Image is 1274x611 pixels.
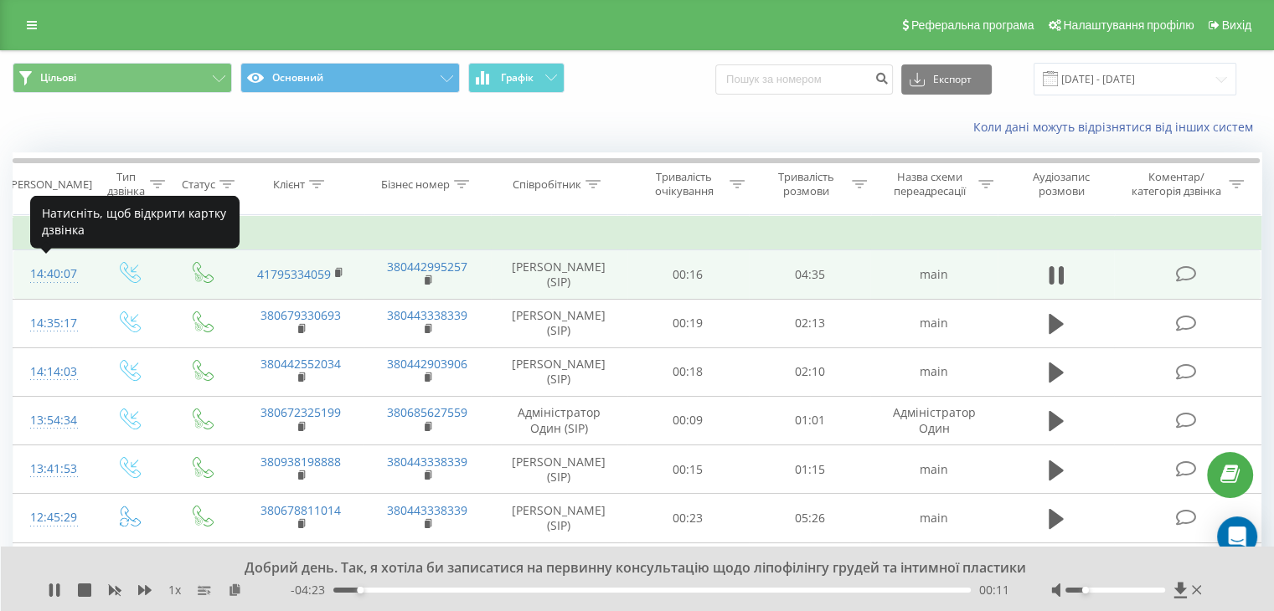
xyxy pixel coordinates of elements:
div: [PERSON_NAME] [8,177,92,192]
div: Бізнес номер [381,177,450,192]
a: 380443338339 [387,454,467,470]
td: 01:05 [749,542,870,591]
div: 13:54:34 [30,404,75,437]
div: 14:14:03 [30,356,75,388]
span: Реферальна програма [911,18,1034,32]
div: Коментар/категорія дзвінка [1127,170,1225,198]
a: 380443338339 [387,307,467,323]
div: Accessibility label [357,587,364,593]
button: Цільові [13,63,232,93]
td: 02:13 [749,299,870,347]
td: main [870,445,997,494]
span: Графік [501,72,534,84]
td: 00:16 [627,250,749,299]
a: Коли дані можуть відрізнятися вiд інших систем [973,119,1261,135]
button: Графік [468,63,565,93]
div: 13:41:53 [30,453,75,485]
div: Добрий день. Так, я хотіла би записатися на первинну консультацію щодо ліпофілінгу грудей та інти... [163,559,1090,578]
td: [PERSON_NAME] (SIP) [491,347,627,396]
td: main [870,542,997,591]
td: 00:09 [627,396,749,444]
td: 00:18 [627,347,749,396]
a: 380672325199 [260,404,341,420]
div: Accessibility label [1081,587,1088,593]
td: Четвер, 7 Серпня 2025 [13,217,1261,250]
td: 00:19 [627,299,749,347]
a: 380442552034 [260,356,341,372]
div: Тип дзвінка [106,170,145,198]
button: Експорт [901,64,992,95]
div: Тривалість очікування [642,170,726,198]
td: main [870,250,997,299]
td: main [870,347,997,396]
span: Вихід [1222,18,1251,32]
a: 41795334059 [257,266,331,282]
div: 14:40:07 [30,258,75,290]
a: 380442903906 [387,356,467,372]
div: Співробітник [513,177,581,192]
button: Основний [240,63,460,93]
td: [PERSON_NAME] (SIP) [491,542,627,591]
td: [PERSON_NAME] (SIP) [491,250,627,299]
span: Цільові [40,71,76,85]
a: 380679330693 [260,307,341,323]
td: Адміністратор Один [870,396,997,444]
span: 00:11 [979,582,1009,598]
div: 12:45:29 [30,501,75,534]
span: 1 x [168,582,181,598]
a: 380938198888 [260,454,341,470]
td: 01:01 [749,396,870,444]
a: 380685627559 [387,404,467,420]
div: 14:35:17 [30,307,75,340]
td: 00:15 [627,445,749,494]
a: 380678811014 [260,502,341,518]
div: Тривалість розмови [764,170,848,198]
td: main [870,494,997,542]
a: 380442995257 [387,259,467,275]
div: Open Intercom Messenger [1217,516,1257,557]
span: Налаштування профілю [1063,18,1194,32]
div: Аудіозапис розмови [1013,170,1111,198]
td: 00:24 [627,542,749,591]
td: [PERSON_NAME] (SIP) [491,299,627,347]
td: 01:15 [749,445,870,494]
td: Адміністратор Один (SIP) [491,396,627,444]
span: - 04:23 [291,582,333,598]
div: Статус [182,177,215,192]
td: 00:23 [627,494,749,542]
a: 380443338339 [387,502,467,518]
td: [PERSON_NAME] (SIP) [491,494,627,542]
td: 02:10 [749,347,870,396]
div: Клієнт [273,177,305,192]
div: Натисніть, щоб відкрити картку дзвінка [30,195,240,248]
td: main [870,299,997,347]
td: 05:26 [749,494,870,542]
div: Назва схеми переадресації [886,170,974,198]
td: [PERSON_NAME] (SIP) [491,445,627,494]
input: Пошук за номером [715,64,893,95]
td: 04:35 [749,250,870,299]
